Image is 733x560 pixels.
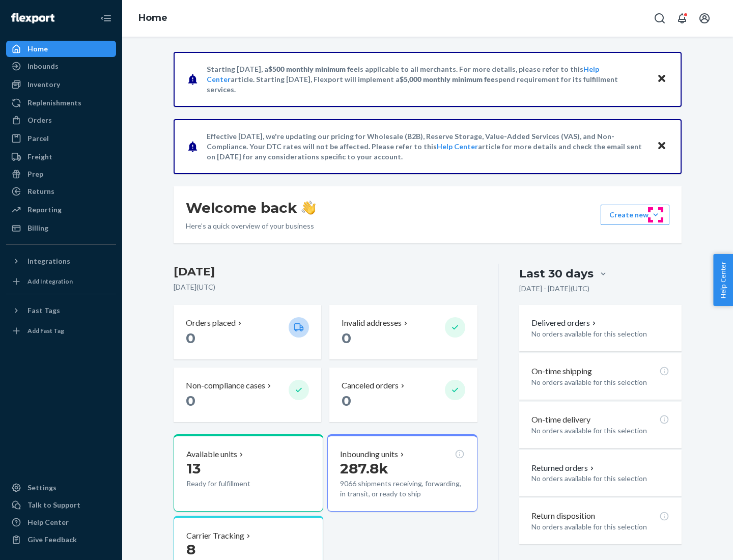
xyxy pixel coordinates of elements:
[186,380,265,391] p: Non-compliance cases
[6,112,116,128] a: Orders
[27,98,81,108] div: Replenishments
[130,4,176,33] ol: breadcrumbs
[207,64,647,95] p: Starting [DATE], a is applicable to all merchants. For more details, please refer to this article...
[672,8,692,29] button: Open notifications
[6,531,116,548] button: Give Feedback
[531,462,596,474] button: Returned orders
[531,414,590,426] p: On-time delivery
[6,149,116,165] a: Freight
[27,79,60,90] div: Inventory
[6,302,116,319] button: Fast Tags
[531,473,669,484] p: No orders available for this selection
[531,329,669,339] p: No orders available for this selection
[6,130,116,147] a: Parcel
[174,264,477,280] h3: [DATE]
[174,368,321,422] button: Non-compliance cases 0
[6,95,116,111] a: Replenishments
[27,223,48,233] div: Billing
[27,186,54,197] div: Returns
[6,76,116,93] a: Inventory
[519,284,589,294] p: [DATE] - [DATE] ( UTC )
[694,8,715,29] button: Open account menu
[6,202,116,218] a: Reporting
[6,273,116,290] a: Add Integration
[342,392,351,409] span: 0
[531,366,592,377] p: On-time shipping
[655,72,668,87] button: Close
[531,522,669,532] p: No orders available for this selection
[27,483,57,493] div: Settings
[174,305,321,359] button: Orders placed 0
[27,115,52,125] div: Orders
[186,199,316,217] h1: Welcome back
[138,12,167,23] a: Home
[27,152,52,162] div: Freight
[6,58,116,74] a: Inbounds
[340,479,464,499] p: 9066 shipments receiving, forwarding, in transit, or ready to ship
[186,530,244,542] p: Carrier Tracking
[519,266,594,282] div: Last 30 days
[186,317,236,329] p: Orders placed
[186,449,237,460] p: Available units
[6,480,116,496] a: Settings
[186,460,201,477] span: 13
[27,44,48,54] div: Home
[340,460,388,477] span: 287.8k
[531,377,669,387] p: No orders available for this selection
[327,434,477,512] button: Inbounding units287.8k9066 shipments receiving, forwarding, in transit, or ready to ship
[437,142,478,151] a: Help Center
[6,323,116,339] a: Add Fast Tag
[340,449,398,460] p: Inbounding units
[207,131,647,162] p: Effective [DATE], we're updating our pricing for Wholesale (B2B), Reserve Storage, Value-Added Se...
[6,514,116,530] a: Help Center
[186,541,195,558] span: 8
[27,500,80,510] div: Talk to Support
[27,517,69,527] div: Help Center
[268,65,358,73] span: $500 monthly minimum fee
[186,392,195,409] span: 0
[6,183,116,200] a: Returns
[27,277,73,286] div: Add Integration
[96,8,116,29] button: Close Navigation
[27,326,64,335] div: Add Fast Tag
[342,380,399,391] p: Canceled orders
[6,220,116,236] a: Billing
[27,169,43,179] div: Prep
[531,317,598,329] button: Delivered orders
[27,61,59,71] div: Inbounds
[27,133,49,144] div: Parcel
[186,479,280,489] p: Ready for fulfillment
[186,221,316,231] p: Here’s a quick overview of your business
[301,201,316,215] img: hand-wave emoji
[400,75,495,83] span: $5,000 monthly minimum fee
[6,41,116,57] a: Home
[329,368,477,422] button: Canceled orders 0
[27,305,60,316] div: Fast Tags
[329,305,477,359] button: Invalid addresses 0
[6,497,116,513] a: Talk to Support
[11,13,54,23] img: Flexport logo
[174,282,477,292] p: [DATE] ( UTC )
[186,329,195,347] span: 0
[174,434,323,512] button: Available units13Ready for fulfillment
[650,8,670,29] button: Open Search Box
[342,329,351,347] span: 0
[6,253,116,269] button: Integrations
[342,317,402,329] p: Invalid addresses
[27,256,70,266] div: Integrations
[27,535,77,545] div: Give Feedback
[531,510,595,522] p: Return disposition
[27,205,62,215] div: Reporting
[713,254,733,306] button: Help Center
[6,166,116,182] a: Prep
[655,139,668,154] button: Close
[531,426,669,436] p: No orders available for this selection
[601,205,669,225] button: Create new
